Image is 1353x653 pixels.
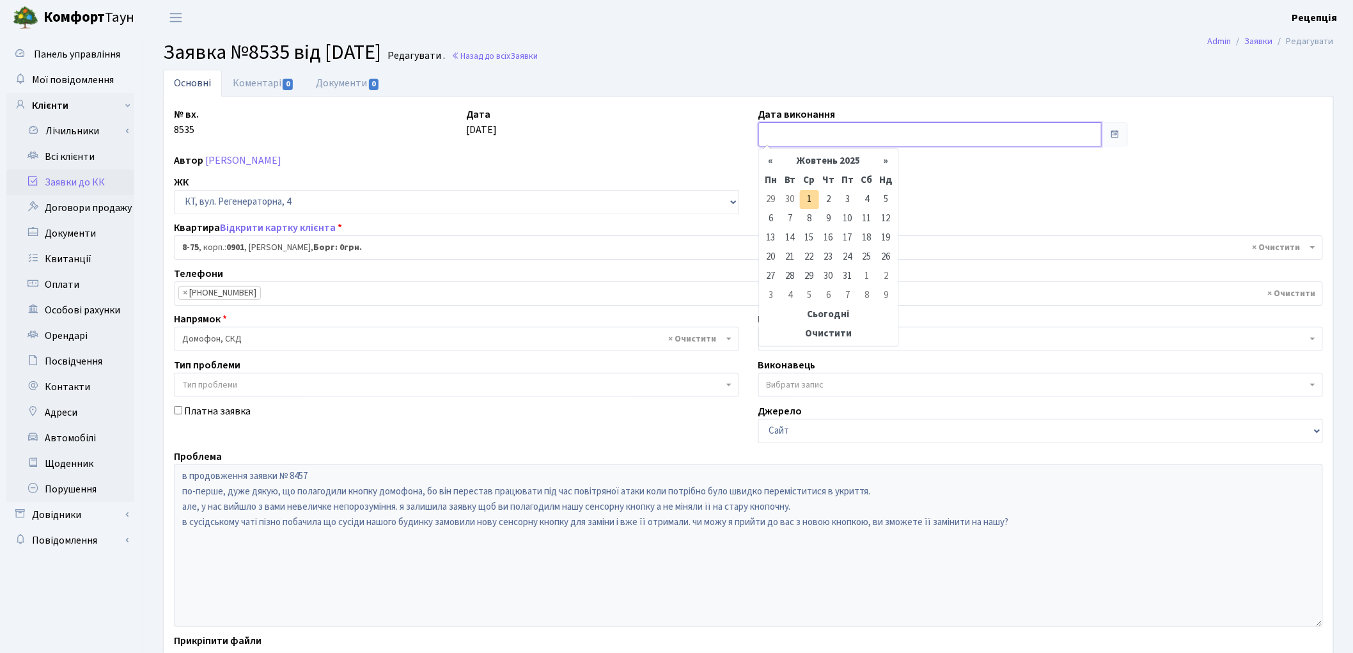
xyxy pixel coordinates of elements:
a: Відкрити картку клієнта [220,221,336,235]
a: [PERSON_NAME] [205,153,281,168]
td: 30 [819,267,838,286]
td: 28 [781,267,800,286]
a: Посвідчення [6,349,134,374]
td: 29 [762,190,781,209]
a: Клієнти [6,93,134,118]
label: Джерело [758,404,802,419]
td: 15 [800,228,819,248]
td: 4 [857,190,877,209]
td: 31 [838,267,857,286]
a: Документи [305,70,391,97]
span: Заявки [510,50,538,62]
label: Прикріпити файли [174,633,262,649]
label: Виконавець [758,358,816,373]
div: 8535 [164,107,457,146]
label: № вх. [174,107,199,122]
td: 22 [800,248,819,267]
th: Пт [838,171,857,190]
span: Видалити всі елементи [1253,241,1301,254]
a: Основні [163,70,222,97]
b: 8-75 [182,241,199,254]
td: 5 [800,286,819,305]
small: Редагувати . [385,50,445,62]
span: Вибрати запис [767,379,824,391]
span: Домофон, СКД [182,333,723,345]
span: Панель управління [34,47,120,61]
th: Чт [819,171,838,190]
a: Заявки [1245,35,1273,48]
a: Орендарі [6,323,134,349]
a: Документи [6,221,134,246]
a: Особові рахунки [6,297,134,323]
b: Комфорт [43,7,105,28]
td: 17 [838,228,857,248]
label: Дата виконання [758,107,836,122]
span: <b>8-75</b>, корп.: <b>0901</b>, Мовчан Віталій Вікторович, <b>Борг: 0грн.</b> [174,235,1323,260]
td: 5 [877,190,896,209]
th: Пн [762,171,781,190]
a: Довідники [6,502,134,528]
span: Видалити всі елементи [1268,287,1316,300]
td: 3 [838,190,857,209]
td: 6 [819,286,838,305]
a: Щоденник [6,451,134,476]
a: Повідомлення [6,528,134,553]
button: Переключити навігацію [160,7,192,28]
a: Мої повідомлення [6,67,134,93]
a: Рецепція [1292,10,1338,26]
span: Таун [43,7,134,29]
th: Сьогодні [762,305,896,324]
th: Ср [800,171,819,190]
label: Телефони [174,266,223,281]
a: Договори продажу [6,195,134,221]
span: Тип проблеми [182,379,237,391]
li: Редагувати [1273,35,1334,49]
td: 3 [762,286,781,305]
label: Платна заявка [184,404,251,419]
span: Видалити всі елементи [669,333,717,345]
td: 2 [877,267,896,286]
span: × [183,287,187,299]
div: [DATE] [457,107,749,146]
a: Квитанції [6,246,134,272]
a: Оплати [6,272,134,297]
td: 13 [762,228,781,248]
td: 7 [781,209,800,228]
a: Панель управління [6,42,134,67]
span: <b>8-75</b>, корп.: <b>0901</b>, Мовчан Віталій Вікторович, <b>Борг: 0грн.</b> [182,241,1307,254]
td: 30 [781,190,800,209]
td: 20 [762,248,781,267]
td: 21 [781,248,800,267]
th: Вт [781,171,800,190]
th: » [877,152,896,171]
a: Коментарі [222,70,305,97]
a: Заявки до КК [6,169,134,195]
td: 23 [819,248,838,267]
a: Лічильники [15,118,134,144]
nav: breadcrumb [1189,28,1353,55]
span: 0 [283,79,293,90]
td: 8 [857,286,877,305]
label: Проблема [174,449,222,464]
th: Нд [877,171,896,190]
a: Порушення [6,476,134,502]
td: 14 [781,228,800,248]
td: 18 [857,228,877,248]
td: 27 [762,267,781,286]
td: 1 [800,190,819,209]
a: Назад до всіхЗаявки [451,50,538,62]
th: Жовтень 2025 [781,152,877,171]
a: Всі клієнти [6,144,134,169]
b: 0901 [226,241,244,254]
th: Сб [857,171,877,190]
a: Адреси [6,400,134,425]
span: 0 [369,79,379,90]
span: Домофон, СКД [174,327,739,351]
td: 9 [819,209,838,228]
td: 11 [857,209,877,228]
th: « [762,152,781,171]
label: Тип проблеми [174,358,240,373]
td: 8 [800,209,819,228]
th: Очистити [762,324,896,343]
td: 26 [877,248,896,267]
